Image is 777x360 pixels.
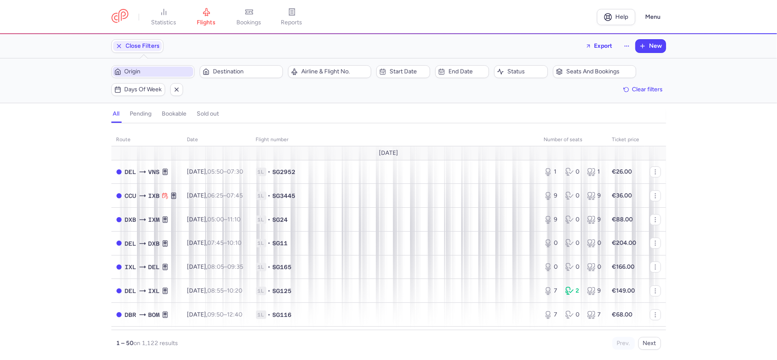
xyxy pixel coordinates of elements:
div: 0 [544,263,559,271]
span: SG11 [273,239,288,247]
strong: 1 – 50 [116,340,134,347]
span: Bakula Rimpoche, Leh, India [148,286,160,296]
div: 1 [544,168,559,176]
span: Clear filters [632,86,663,93]
button: Status [494,65,548,78]
button: Start date [376,65,430,78]
span: [DATE], [187,192,243,199]
span: Days of week [125,86,162,93]
span: Madurai, Madurai, India [148,215,160,224]
span: Origin [125,68,192,75]
th: Ticket price [607,134,645,146]
div: 9 [544,192,559,200]
span: CLOSED [116,217,122,222]
div: 7 [544,311,559,319]
time: 07:45 [208,239,224,247]
div: 0 [565,239,580,247]
button: Clear filters [620,83,666,96]
button: Next [638,337,661,350]
div: 1 [587,168,602,176]
time: 07:45 [227,192,243,199]
span: • [268,287,271,295]
strong: €26.00 [612,168,632,175]
span: 1L [256,215,266,224]
span: Start date [390,68,427,75]
span: 1L [256,239,266,247]
span: Bakula Rimpoche, Leh, India [125,262,137,272]
time: 10:10 [227,239,242,247]
span: 1L [256,287,266,295]
span: [DATE], [187,263,244,270]
a: CitizenPlane red outlined logo [111,9,128,25]
div: 9 [587,215,602,224]
strong: €88.00 [612,216,633,223]
time: 10:20 [227,287,243,294]
div: 9 [544,215,559,224]
div: 0 [544,239,559,247]
span: • [268,215,271,224]
span: CLOSED [116,288,122,293]
button: Days of week [111,83,165,96]
span: bookings [237,19,262,26]
time: 05:00 [208,216,224,223]
span: SG116 [273,311,292,319]
span: Indira Gandhi International, New Delhi, India [125,286,137,296]
span: Dubai, Dubai, United Arab Emirates [125,215,137,224]
span: Airline & Flight No. [301,68,368,75]
span: 1L [256,192,266,200]
span: Close Filters [126,43,160,49]
span: CLOSED [116,241,122,246]
button: Prev. [612,337,635,350]
span: DXB [148,239,160,248]
span: New [649,43,662,49]
span: [DATE], [187,239,242,247]
span: • [268,192,271,200]
strong: €166.00 [612,263,635,270]
h4: pending [130,110,152,118]
span: flights [197,19,216,26]
span: Darbhanga Airport, Darbhanga, India [125,310,137,319]
div: 9 [587,287,602,295]
strong: €68.00 [612,311,633,318]
time: 06:25 [208,192,224,199]
button: Origin [111,65,195,78]
span: Destination [213,68,280,75]
button: End date [435,65,489,78]
div: 7 [587,311,602,319]
span: – [208,311,243,318]
span: SG24 [273,215,288,224]
span: Indira Gandhi International, New Delhi, India [125,167,137,177]
span: Chhatrapati Shivaji International (Sahar International), Mumbai, India [148,310,160,319]
span: [DATE] [379,150,398,157]
th: number of seats [539,134,607,146]
span: Help [615,14,628,20]
span: 1L [256,168,266,176]
a: reports [271,8,313,26]
span: Export [594,43,613,49]
span: statistics [151,19,176,26]
div: 2 [565,287,580,295]
span: Bagdogra, Bāghdogra, India [148,191,160,200]
strong: €149.00 [612,287,635,294]
div: 0 [587,263,602,271]
a: flights [185,8,228,26]
span: – [208,192,243,199]
span: – [208,239,242,247]
th: date [182,134,251,146]
span: reports [281,19,303,26]
span: SG3445 [273,192,296,200]
div: 7 [544,287,559,295]
th: Flight number [251,134,539,146]
span: Seats and bookings [566,68,633,75]
span: SG165 [273,263,292,271]
span: on 1,122 results [134,340,178,347]
button: New [636,40,666,52]
span: [DATE], [187,311,243,318]
span: [DATE], [187,168,244,175]
time: 09:35 [228,263,244,270]
span: [DATE], [187,287,243,294]
span: SG125 [273,287,292,295]
div: 0 [565,263,580,271]
span: – [208,263,244,270]
span: 1L [256,311,266,319]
